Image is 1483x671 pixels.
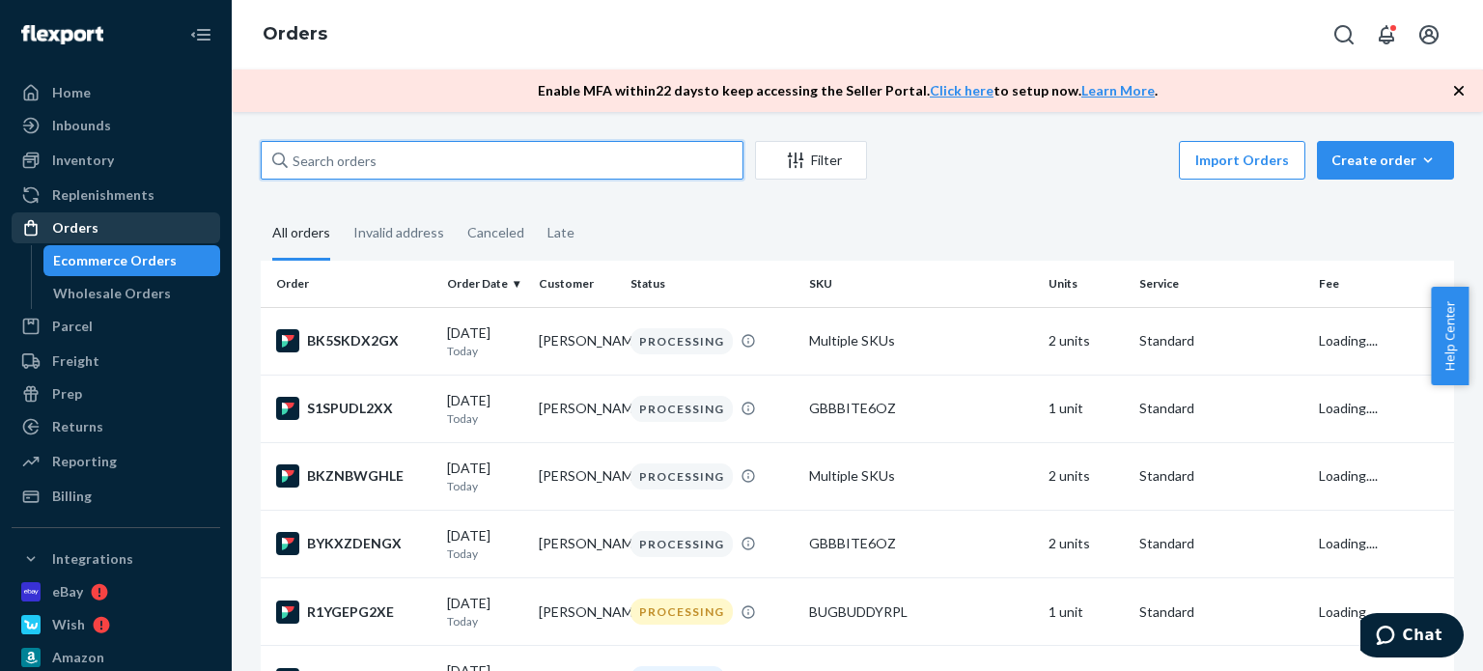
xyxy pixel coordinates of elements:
td: Loading.... [1311,307,1454,375]
a: Orders [12,212,220,243]
th: Fee [1311,261,1454,307]
div: PROCESSING [630,328,733,354]
div: BUGBUDDYRPL [809,602,1032,622]
div: Freight [52,351,99,371]
div: Wish [52,615,85,634]
td: 2 units [1041,442,1133,510]
td: Loading.... [1311,442,1454,510]
a: Freight [12,346,220,377]
td: 1 unit [1041,578,1133,646]
div: All orders [272,208,330,261]
div: [DATE] [447,594,523,629]
button: Integrations [12,544,220,574]
td: Loading.... [1311,510,1454,577]
div: PROCESSING [630,463,733,489]
div: BYKXZDENGX [276,532,432,555]
th: Service [1132,261,1310,307]
div: Inventory [52,151,114,170]
button: Help Center [1431,287,1469,385]
td: 2 units [1041,510,1133,577]
a: Wish [12,609,220,640]
p: Today [447,478,523,494]
p: Standard [1139,466,1302,486]
button: Import Orders [1179,141,1305,180]
div: Home [52,83,91,102]
div: Replenishments [52,185,154,205]
th: SKU [801,261,1040,307]
p: Standard [1139,602,1302,622]
div: PROCESSING [630,531,733,557]
div: [DATE] [447,323,523,359]
div: S1SPUDL2XX [276,397,432,420]
a: Home [12,77,220,108]
a: Learn More [1081,82,1155,98]
p: Standard [1139,399,1302,418]
div: PROCESSING [630,396,733,422]
button: Open account menu [1410,15,1448,54]
td: 1 unit [1041,375,1133,442]
div: R1YGEPG2XE [276,601,432,624]
div: eBay [52,582,83,601]
div: BK5SKDX2GX [276,329,432,352]
div: GBBBITE6OZ [809,399,1032,418]
div: Customer [539,275,615,292]
div: Parcel [52,317,93,336]
div: Create order [1331,151,1440,170]
td: [PERSON_NAME] [531,578,623,646]
td: Multiple SKUs [801,307,1040,375]
div: Prep [52,384,82,404]
div: [DATE] [447,391,523,427]
a: Click here [930,82,993,98]
input: Search orders [261,141,743,180]
th: Units [1041,261,1133,307]
div: Integrations [52,549,133,569]
button: Close Navigation [182,15,220,54]
a: eBay [12,576,220,607]
td: Loading.... [1311,578,1454,646]
div: [DATE] [447,459,523,494]
a: Prep [12,378,220,409]
a: Orders [263,23,327,44]
a: Parcel [12,311,220,342]
button: Create order [1317,141,1454,180]
div: Billing [52,487,92,506]
div: Late [547,208,574,258]
td: 2 units [1041,307,1133,375]
p: Today [447,613,523,629]
td: [PERSON_NAME] [531,442,623,510]
div: Amazon [52,648,104,667]
button: Filter [755,141,867,180]
div: Invalid address [353,208,444,258]
div: Orders [52,218,98,238]
div: Reporting [52,452,117,471]
td: [PERSON_NAME] [531,307,623,375]
img: Flexport logo [21,25,103,44]
th: Status [623,261,801,307]
a: Ecommerce Orders [43,245,221,276]
p: Enable MFA within 22 days to keep accessing the Seller Portal. to setup now. . [538,81,1158,100]
td: Multiple SKUs [801,442,1040,510]
div: Wholesale Orders [53,284,171,303]
td: [PERSON_NAME] [531,375,623,442]
div: PROCESSING [630,599,733,625]
iframe: Opens a widget where you can chat to one of our agents [1360,613,1464,661]
div: Inbounds [52,116,111,135]
div: Ecommerce Orders [53,251,177,270]
a: Replenishments [12,180,220,210]
div: BKZNBWGHLE [276,464,432,488]
a: Wholesale Orders [43,278,221,309]
p: Today [447,343,523,359]
th: Order Date [439,261,531,307]
td: [PERSON_NAME] [531,510,623,577]
a: Returns [12,411,220,442]
div: Canceled [467,208,524,258]
p: Standard [1139,534,1302,553]
th: Order [261,261,439,307]
button: Open Search Box [1325,15,1363,54]
div: Returns [52,417,103,436]
a: Inventory [12,145,220,176]
div: Filter [756,151,866,170]
p: Today [447,545,523,562]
